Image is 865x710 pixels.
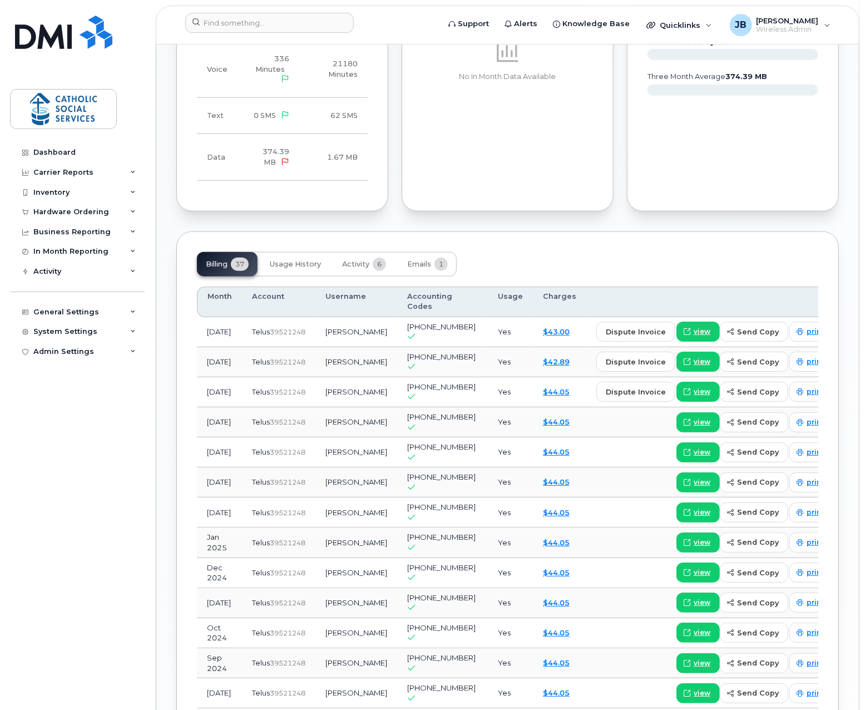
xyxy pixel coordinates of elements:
[676,532,720,553] a: view
[441,13,497,35] a: Support
[720,382,788,402] button: send copy
[197,467,242,497] td: [DATE]
[197,134,238,181] td: Data
[757,25,819,34] span: Wireless Admin
[488,467,533,497] td: Yes
[315,467,397,497] td: [PERSON_NAME]
[543,538,570,547] a: $44.05
[263,147,289,166] span: 374.39 MB
[807,628,824,638] span: print
[720,623,788,643] button: send copy
[676,442,720,462] a: view
[407,623,476,632] span: [PHONE_NUMBER]
[185,13,354,33] input: Find something...
[407,352,476,361] span: [PHONE_NUMBER]
[315,347,397,377] td: [PERSON_NAME]
[676,502,720,522] a: view
[676,563,720,583] a: view
[676,472,720,492] a: view
[720,653,788,673] button: send copy
[606,357,666,367] span: dispute invoice
[543,387,570,396] a: $44.05
[647,72,767,81] text: three month average
[720,532,788,553] button: send copy
[789,623,833,643] a: print
[197,527,242,558] td: Jan 2025
[737,507,779,517] span: send copy
[807,507,824,517] span: print
[270,509,305,517] span: 39521248
[735,18,747,32] span: JB
[270,328,305,336] span: 39521248
[543,447,570,456] a: $44.05
[789,532,833,553] a: print
[270,539,305,547] span: 39521248
[807,688,824,698] span: print
[397,287,488,317] th: Accounting Codes
[197,377,242,407] td: [DATE]
[458,18,489,29] span: Support
[737,447,779,457] span: send copy
[694,327,710,337] span: view
[606,387,666,397] span: dispute invoice
[807,447,824,457] span: print
[722,14,838,36] div: Jeoff Bueckert
[315,437,397,467] td: [PERSON_NAME]
[543,357,570,366] a: $42.89
[543,327,570,336] a: $43.00
[315,678,397,708] td: [PERSON_NAME]
[694,507,710,517] span: view
[694,598,710,608] span: view
[315,618,397,648] td: [PERSON_NAME]
[315,588,397,618] td: [PERSON_NAME]
[270,388,305,396] span: 39521248
[252,387,270,396] span: Telus
[252,688,270,697] span: Telus
[488,407,533,437] td: Yes
[606,327,666,337] span: dispute invoice
[807,568,824,578] span: print
[817,662,857,702] iframe: Messenger Launcher
[543,568,570,577] a: $44.05
[694,477,710,487] span: view
[543,477,570,486] a: $44.05
[676,352,720,372] a: view
[789,322,833,342] a: print
[315,287,397,317] th: Username
[252,508,270,517] span: Telus
[488,377,533,407] td: Yes
[720,472,788,492] button: send copy
[197,317,242,347] td: [DATE]
[596,322,675,342] button: dispute invoice
[789,683,833,703] a: print
[197,437,242,467] td: [DATE]
[197,588,242,618] td: [DATE]
[488,527,533,558] td: Yes
[197,558,242,588] td: Dec 2024
[488,317,533,347] td: Yes
[488,678,533,708] td: Yes
[694,417,710,427] span: view
[807,357,824,367] span: print
[737,477,779,487] span: send copy
[737,327,779,337] span: send copy
[720,502,788,522] button: send copy
[252,568,270,577] span: Telus
[252,417,270,426] span: Telus
[315,377,397,407] td: [PERSON_NAME]
[720,563,788,583] button: send copy
[270,689,305,697] span: 39521248
[514,18,537,29] span: Alerts
[543,628,570,637] a: $44.05
[197,98,238,134] td: Text
[270,418,305,426] span: 39521248
[407,532,476,541] span: [PHONE_NUMBER]
[197,497,242,527] td: [DATE]
[407,260,431,269] span: Emails
[789,563,833,583] a: print
[407,683,476,692] span: [PHONE_NUMBER]
[422,72,593,82] p: No In Month Data Available
[694,447,710,457] span: view
[270,659,305,667] span: 39521248
[807,477,824,487] span: print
